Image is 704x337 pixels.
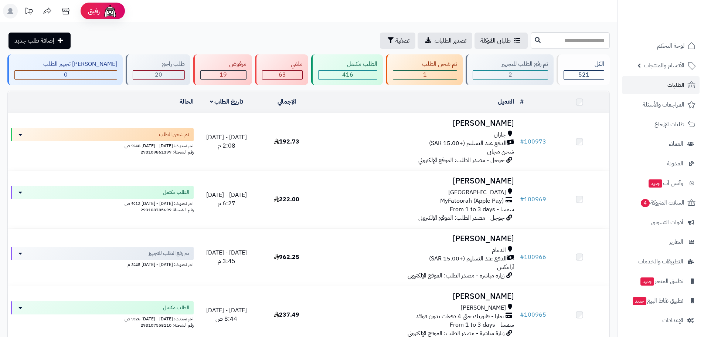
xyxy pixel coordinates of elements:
[206,133,247,150] span: [DATE] - [DATE] 2:08 م
[667,80,684,90] span: الطلبات
[274,253,299,262] span: 962.25
[274,310,299,319] span: 237.49
[622,253,700,270] a: التطبيقات والخدمات
[408,271,504,280] span: زيارة مباشرة - مصدر الطلب: الموقع الإلكتروني
[641,199,650,207] span: 4
[140,206,194,213] span: رقم الشحنة: 293108785699
[633,297,646,305] span: جديد
[163,189,189,196] span: الطلب مكتمل
[622,37,700,55] a: لوحة التحكم
[450,205,514,214] span: سمسا - From 1 to 3 days
[393,71,456,79] div: 1
[310,54,384,85] a: الطلب مكتمل 416
[418,33,472,49] a: تصدير الطلبات
[622,311,700,329] a: الإعدادات
[669,237,683,247] span: التقارير
[206,191,247,208] span: [DATE] - [DATE] 6:27 م
[220,70,227,79] span: 19
[435,36,466,45] span: تصدير الطلبات
[649,179,662,188] span: جديد
[11,260,194,268] div: اخر تحديث: [DATE] - [DATE] 3:45 م
[14,36,54,45] span: إضافة طلب جديد
[487,147,514,156] span: شحن مجاني
[88,7,100,16] span: رفيق
[380,33,415,49] button: تصفية
[393,60,457,68] div: تم شحن الطلب
[11,199,194,207] div: اخر تحديث: [DATE] - [DATE] 9:12 ص
[15,71,117,79] div: 0
[206,248,247,266] span: [DATE] - [DATE] 3:45 م
[622,96,700,114] a: المراجعات والأسئلة
[622,213,700,231] a: أدوات التسويق
[206,306,247,323] span: [DATE] - [DATE] 8:44 ص
[262,60,303,68] div: ملغي
[320,235,514,243] h3: [PERSON_NAME]
[638,256,683,267] span: التطبيقات والخدمات
[140,149,194,155] span: رقم الشحنة: 293109861399
[622,155,700,172] a: المدونة
[8,33,71,49] a: إضافة طلب جديد
[520,310,546,319] a: #100965
[657,41,684,51] span: لوحة التحكم
[640,277,654,286] span: جديد
[632,296,683,306] span: تطبيق نقاط البيع
[654,18,697,34] img: logo-2.png
[648,178,683,188] span: وآتس آب
[651,217,683,228] span: أدوات التسويق
[274,195,299,204] span: 222.00
[520,137,524,146] span: #
[497,263,514,272] span: أرامكس
[163,304,189,311] span: الطلب مكتمل
[640,198,684,208] span: السلات المتروكة
[278,97,296,106] a: الإجمالي
[622,233,700,251] a: التقارير
[201,71,246,79] div: 19
[274,137,299,146] span: 192.73
[509,70,512,79] span: 2
[622,135,700,153] a: العملاء
[418,213,504,222] span: جوجل - مصدر الطلب: الموقع الإلكتروني
[662,315,683,326] span: الإعدادات
[64,70,68,79] span: 0
[133,71,184,79] div: 20
[133,60,184,68] div: طلب راجع
[384,54,464,85] a: تم شحن الطلب 1
[622,272,700,290] a: تطبيق المتجرجديد
[622,292,700,310] a: تطبيق نقاط البيعجديد
[473,71,548,79] div: 2
[564,60,604,68] div: الكل
[448,188,506,197] span: [GEOGRAPHIC_DATA]
[319,71,377,79] div: 416
[640,276,683,286] span: تطبيق المتجر
[669,139,683,149] span: العملاء
[464,54,555,85] a: تم رفع الطلب للتجهيز 2
[622,174,700,192] a: وآتس آبجديد
[520,195,546,204] a: #100969
[654,119,684,129] span: طلبات الإرجاع
[11,314,194,322] div: اخر تحديث: [DATE] - [DATE] 9:26 ص
[461,304,506,312] span: [PERSON_NAME]
[492,246,506,255] span: الدمام
[667,158,683,169] span: المدونة
[622,115,700,133] a: طلبات الإرجاع
[520,137,546,146] a: #100973
[473,60,548,68] div: تم رفع الطلب للتجهيز
[140,322,194,328] span: رقم الشحنة: 293107558110
[180,97,194,106] a: الحالة
[498,97,514,106] a: العميل
[192,54,254,85] a: مرفوض 19
[320,177,514,185] h3: [PERSON_NAME]
[429,139,507,148] span: الدفع عند التسليم (+15.00 SAR)
[520,97,524,106] a: #
[416,312,504,321] span: تمارا - فاتورتك حتى 4 دفعات بدون فوائد
[644,60,684,71] span: الأقسام والمنتجات
[429,255,507,263] span: الدفع عند التسليم (+15.00 SAR)
[320,292,514,301] h3: [PERSON_NAME]
[20,4,38,20] a: تحديثات المنصة
[494,131,506,139] span: جازان
[159,131,189,138] span: تم شحن الطلب
[210,97,244,106] a: تاريخ الطلب
[520,195,524,204] span: #
[254,54,310,85] a: ملغي 63
[622,76,700,94] a: الطلبات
